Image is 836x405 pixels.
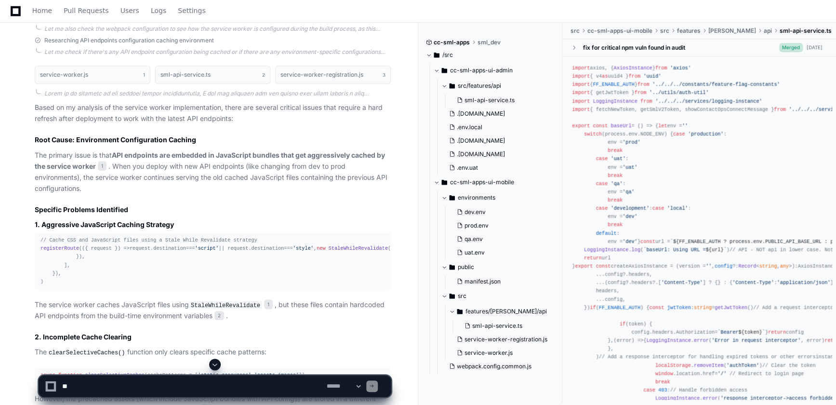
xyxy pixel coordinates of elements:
span: // Cache CSS and JavaScript files using a Stale While Revalidate strategy [40,237,257,243]
svg: Directory [457,306,463,317]
span: /src [442,51,453,59]
span: any [780,263,789,269]
button: service-worker.js1 [35,66,150,84]
span: { request } [85,245,118,251]
span: .[DOMAIN_NAME] [457,150,505,158]
span: error [617,337,632,343]
button: src [441,288,556,304]
span: LoggingInstance [584,247,628,253]
div: Let me also check the webpack configuration to see how the service worker is configured during th... [44,25,391,33]
h3: 1. Aggressive JavaScript Caching Strategy [35,220,391,229]
span: service-worker-registration.js [464,336,547,343]
strong: API endpoints are embedded in JavaScript bundles that get aggressively cached by the service worker [35,151,385,170]
span: prod.env [464,222,489,229]
span: qa.env [464,235,483,243]
button: sml-api-service.ts2 [155,66,271,84]
span: cc-sml-apps-ui-admin [450,67,513,74]
span: Authorization [676,329,715,335]
span: 'Content-Type' [661,280,703,285]
span: return [768,329,786,335]
span: headers [632,280,652,285]
svg: Directory [441,176,447,188]
span: Users [120,8,139,13]
span: from [640,98,652,104]
span: from [628,73,640,79]
div: Lorem ip do sitametc ad eli seddoei tempor incididuntutla, E dol mag aliquaen adm ven quisno exer... [44,90,391,97]
span: 1 [143,71,145,79]
span: sml-api-service.ts [464,96,515,104]
div: ( request. === || request. === , ({ : , : [ ({ : [ , ], }), ], }), ) [40,236,385,286]
span: 'dev' [623,239,637,244]
span: import [572,81,590,87]
span: 'uat' [623,164,637,170]
span: export [575,263,593,269]
span: 'production' [688,131,724,137]
button: .[DOMAIN_NAME] [445,107,550,121]
span: sml-api-service.ts [779,27,831,35]
span: `Bearer ` [717,329,765,335]
span: src [458,292,466,300]
span: manifest.json [464,278,501,285]
span: break [608,173,623,178]
span: // Add a response interceptor for handling expired tokens or other errors [599,354,816,360]
span: const [650,305,664,310]
p: Based on my analysis of the service worker implementation, there are several critical issues that... [35,102,391,124]
span: FF_ENABLE_AUTH [593,81,634,87]
span: .[DOMAIN_NAME] [457,110,505,118]
span: return [584,255,602,261]
span: LoggingInstance [646,337,690,343]
span: 'Error in request interceptor' [712,337,801,343]
span: 'local' [667,205,688,211]
span: 1 [264,299,273,309]
button: service-worker.js [453,346,550,360]
span: jwtToken [667,305,691,310]
span: '' [706,263,712,269]
p: The service worker caches JavaScript files using , but these files contain hardcoded API endpoint... [35,299,391,322]
span: `baseUrl: Using URL = ` [643,247,727,253]
span: string [759,263,777,269]
span: const [593,123,608,129]
span: 'qa' [610,181,623,187]
span: import [572,107,590,112]
span: 'uuid' [643,73,661,79]
button: .[DOMAIN_NAME] [445,134,550,148]
button: qa.env [453,232,550,246]
span: sml_dev [478,39,501,46]
p: The primary issue is that . When you deploy with new API endpoints (like changing from dev to pro... [35,150,391,194]
button: sml-api-service.ts [453,94,550,107]
span: Pull Requests [64,8,108,13]
span: string [694,305,712,310]
span: case [596,181,608,187]
span: api [763,27,771,35]
span: break [608,222,623,228]
span: config [715,263,732,269]
button: environments [441,190,556,205]
span: ${token} [738,329,762,335]
span: destination [251,245,284,251]
svg: Directory [449,80,455,92]
span: baseUrl [610,123,631,129]
span: Settings [178,8,205,13]
span: from [774,107,786,112]
span: uat.env [464,249,485,256]
button: src/features/api [441,78,556,94]
svg: Directory [441,65,447,76]
div: [DATE] [807,44,823,51]
span: import [572,73,590,79]
span: service-worker.js [464,349,513,357]
span: break [608,197,623,203]
span: .[DOMAIN_NAME] [457,137,505,145]
span: src [660,27,669,35]
span: import [572,90,590,95]
button: /src [426,47,556,63]
h3: 2. Incomplete Cache Clearing [35,332,391,342]
span: '../../../services/logging-instance' [655,98,762,104]
span: ( ) => [82,245,130,251]
span: Record [738,263,756,269]
span: 2 [214,311,224,321]
span: Merged [779,43,803,52]
svg: Directory [449,261,455,273]
svg: Directory [449,192,455,203]
span: dev.env [464,208,486,216]
button: public [441,259,556,275]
